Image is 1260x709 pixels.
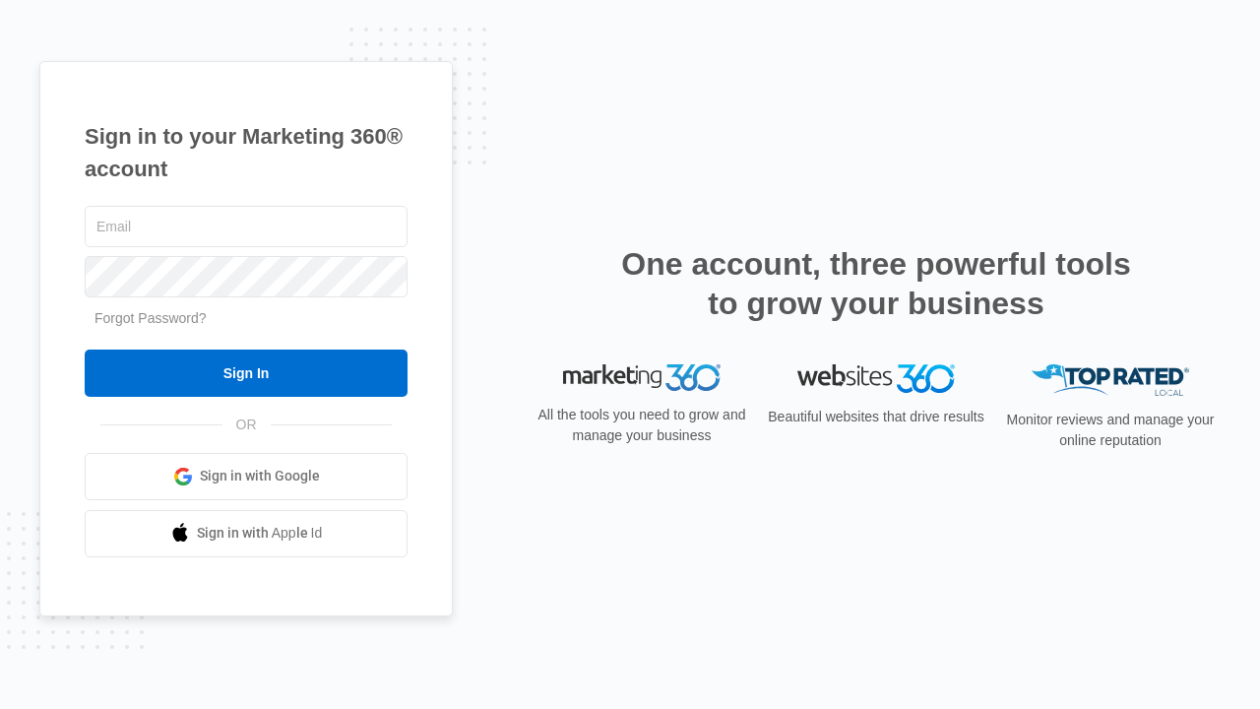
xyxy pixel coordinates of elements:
[94,310,207,326] a: Forgot Password?
[85,206,408,247] input: Email
[197,523,323,544] span: Sign in with Apple Id
[200,466,320,486] span: Sign in with Google
[766,407,986,427] p: Beautiful websites that drive results
[1000,410,1221,451] p: Monitor reviews and manage your online reputation
[85,350,408,397] input: Sign In
[85,510,408,557] a: Sign in with Apple Id
[85,453,408,500] a: Sign in with Google
[563,364,721,392] img: Marketing 360
[222,415,271,435] span: OR
[615,244,1137,323] h2: One account, three powerful tools to grow your business
[1032,364,1189,397] img: Top Rated Local
[85,120,408,185] h1: Sign in to your Marketing 360® account
[797,364,955,393] img: Websites 360
[532,405,752,446] p: All the tools you need to grow and manage your business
